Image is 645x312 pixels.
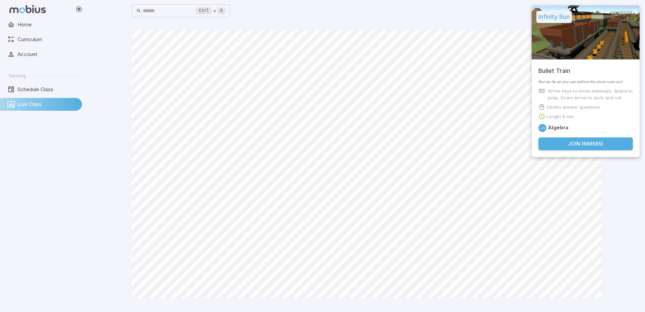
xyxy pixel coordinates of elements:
[532,5,640,157] div: Join Activity
[218,7,225,14] kbd: k
[538,79,633,85] p: Run as far as you can before the clock runs out!
[538,137,633,150] button: Join (688585)
[18,21,77,28] span: Home
[548,87,633,101] p: Arrow keys to move sideways, Space to jump, Down arrow to duck and roll.
[8,73,26,79] span: Tutoring
[18,101,77,108] span: Live Class
[548,124,568,131] h6: Algebra
[196,7,212,14] kbd: Ctrl
[196,7,225,15] div: +
[536,11,572,23] h5: Infinity Run
[18,36,77,43] span: Curriculum
[538,59,570,76] h5: Bullet Train
[544,4,557,17] button: Join in Zoom Client
[546,104,601,110] p: Click to answer questions.
[572,4,585,17] button: Start Drawing on Questions
[546,113,574,120] p: Length 6 min
[18,51,77,58] span: Account
[560,4,572,17] button: Fullscreen Game
[18,86,77,93] span: Schedule Class
[538,124,546,132] a: Algebra
[633,7,638,14] button: close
